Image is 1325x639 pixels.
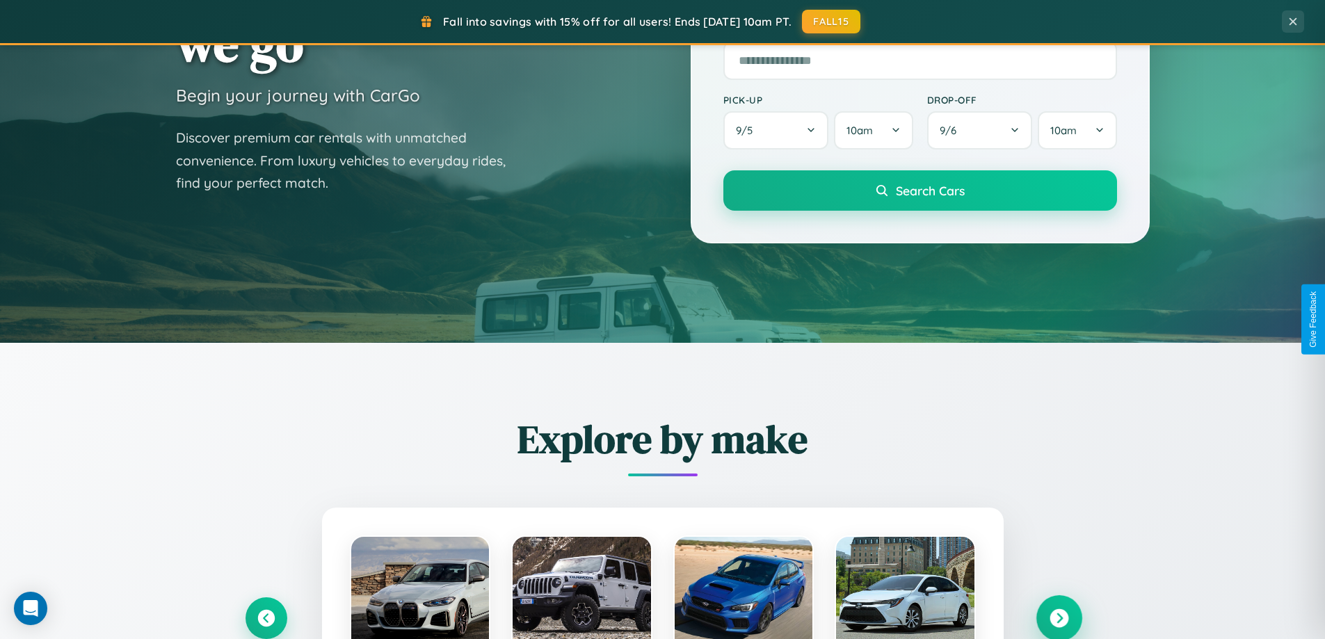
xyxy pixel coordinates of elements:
div: Open Intercom Messenger [14,592,47,625]
span: Search Cars [896,183,965,198]
button: 9/5 [723,111,829,149]
label: Pick-up [723,94,913,106]
p: Discover premium car rentals with unmatched convenience. From luxury vehicles to everyday rides, ... [176,127,524,195]
button: FALL15 [802,10,860,33]
div: Give Feedback [1308,291,1318,348]
button: 10am [1038,111,1116,149]
label: Drop-off [927,94,1117,106]
span: 9 / 6 [940,124,963,137]
h2: Explore by make [246,412,1080,466]
span: 10am [846,124,873,137]
button: Search Cars [723,170,1117,211]
button: 10am [834,111,913,149]
button: 9/6 [927,111,1033,149]
span: Fall into savings with 15% off for all users! Ends [DATE] 10am PT. [443,15,792,29]
span: 9 / 5 [736,124,760,137]
h3: Begin your journey with CarGo [176,85,420,106]
span: 10am [1050,124,1077,137]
